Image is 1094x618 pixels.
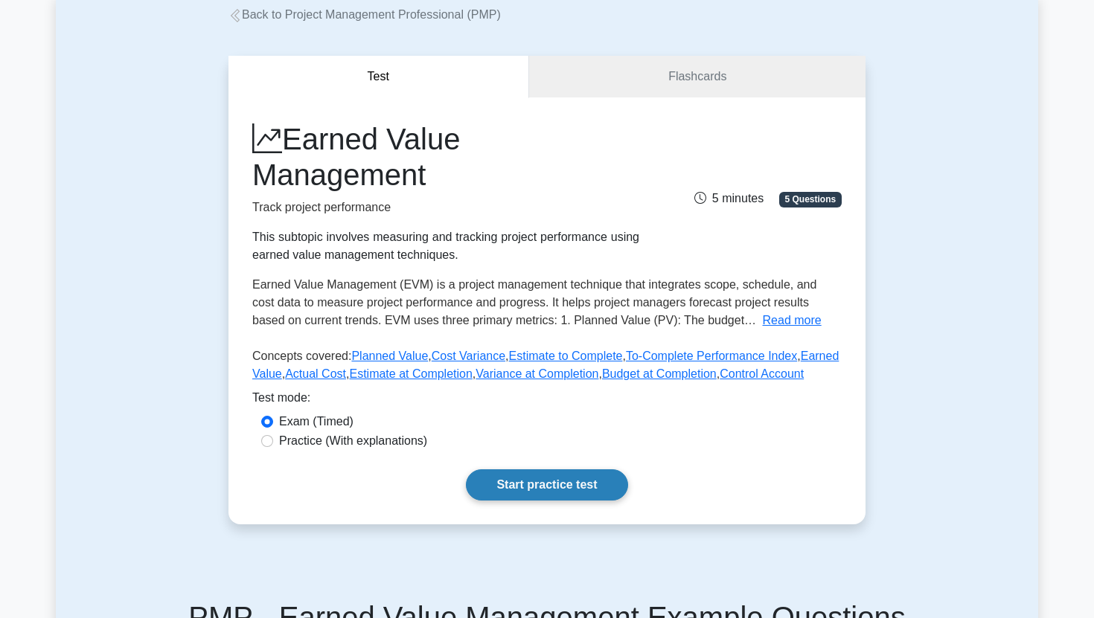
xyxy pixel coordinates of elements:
[763,312,822,329] button: Read more
[466,469,627,500] a: Start practice test
[279,413,354,431] label: Exam (Timed)
[252,199,639,216] p: Track project performance
[228,8,501,21] a: Back to Project Management Professional (PMP)
[694,192,764,205] span: 5 minutes
[228,56,529,98] button: Test
[252,347,842,389] p: Concepts covered: , , , , , , , , ,
[529,56,866,98] a: Flashcards
[285,367,346,380] a: Actual Cost
[252,121,639,193] h1: Earned Value Management
[779,192,842,207] span: 5 Questions
[252,389,842,413] div: Test mode:
[349,367,472,380] a: Estimate at Completion
[252,278,816,326] span: Earned Value Management (EVM) is a project management technique that integrates scope, schedule, ...
[509,350,623,362] a: Estimate to Complete
[279,432,427,450] label: Practice (With explanations)
[476,367,598,380] a: Variance at Completion
[351,350,428,362] a: Planned Value
[432,350,505,362] a: Cost Variance
[626,350,797,362] a: To-Complete Performance Index
[720,367,804,380] a: Control Account
[252,228,639,264] div: This subtopic involves measuring and tracking project performance using earned value management t...
[602,367,717,380] a: Budget at Completion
